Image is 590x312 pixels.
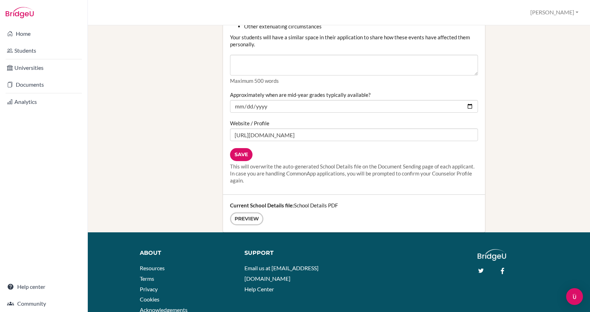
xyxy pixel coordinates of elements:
[230,77,478,84] p: Maximum 500 words
[244,286,274,292] a: Help Center
[1,280,86,294] a: Help center
[1,297,86,311] a: Community
[140,265,165,271] a: Resources
[244,23,478,30] li: Other extenuating circumstances
[230,91,371,98] label: Approximately when are mid-year grades typically available?
[140,275,154,282] a: Terms
[1,61,86,75] a: Universities
[566,288,583,305] div: Open Intercom Messenger
[1,27,86,41] a: Home
[478,249,506,261] img: logo_white@2x-f4f0deed5e89b7ecb1c2cc34c3e3d731f90f0f143d5ea2071677605dd97b5244.png
[244,265,319,282] a: Email us at [EMAIL_ADDRESS][DOMAIN_NAME]
[230,202,294,208] strong: Current School Details file:
[230,212,263,225] a: Preview
[1,78,86,92] a: Documents
[223,195,485,232] div: School Details PDF
[230,120,269,127] label: Website / Profile
[527,6,582,19] button: [PERSON_NAME]
[244,249,333,257] div: Support
[6,7,34,18] img: Bridge-U
[140,249,234,257] div: About
[140,286,158,292] a: Privacy
[1,95,86,109] a: Analytics
[230,163,478,184] div: This will overwrite the auto-generated School Details file on the Document Sending page of each a...
[1,44,86,58] a: Students
[140,296,159,303] a: Cookies
[230,148,253,161] input: Save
